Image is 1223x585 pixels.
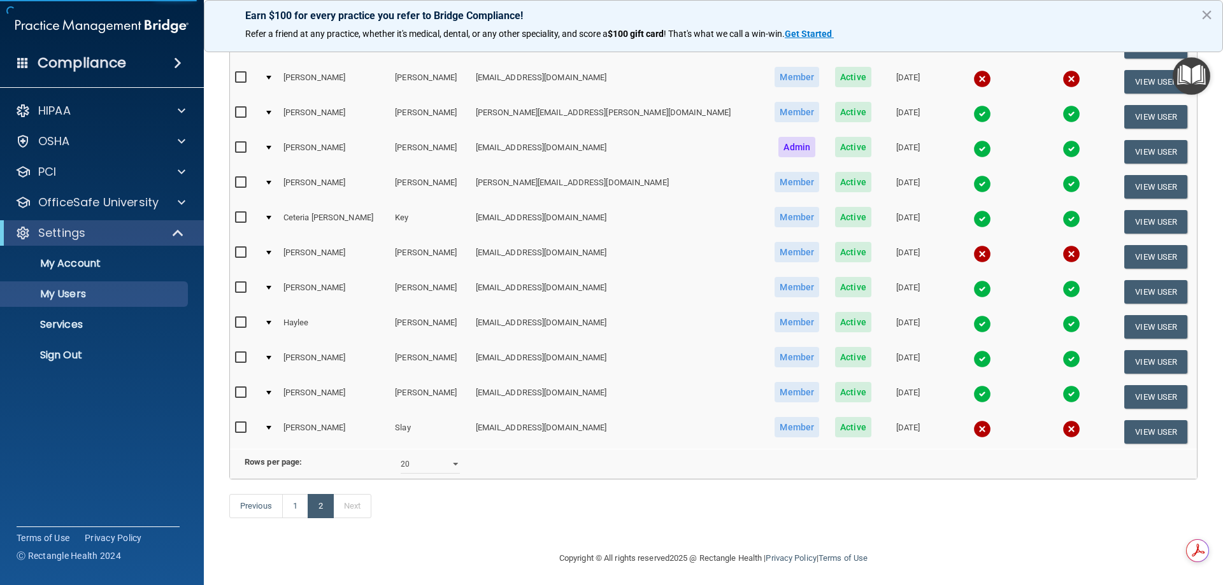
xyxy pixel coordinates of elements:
a: Terms of Use [819,553,868,563]
img: tick.e7d51cea.svg [1062,350,1080,368]
span: Member [775,207,819,227]
p: HIPAA [38,103,71,118]
td: [PERSON_NAME] [390,344,470,379]
td: [PERSON_NAME] [390,169,470,204]
a: Privacy Policy [766,553,816,563]
img: tick.e7d51cea.svg [1062,140,1080,158]
p: OfficeSafe University [38,195,159,210]
td: [DATE] [879,134,938,169]
div: Copyright © All rights reserved 2025 @ Rectangle Health | | [481,538,946,579]
a: PCI [15,164,185,180]
td: [EMAIL_ADDRESS][DOMAIN_NAME] [471,134,767,169]
span: Active [835,207,871,227]
span: Member [775,67,819,87]
img: cross.ca9f0e7f.svg [1062,70,1080,88]
span: Active [835,277,871,297]
span: Refer a friend at any practice, whether it's medical, dental, or any other speciality, and score a [245,29,608,39]
span: Member [775,347,819,367]
span: Member [775,312,819,332]
img: tick.e7d51cea.svg [973,385,991,403]
td: Haylee [278,309,390,344]
td: [DATE] [879,204,938,239]
td: [PERSON_NAME] [390,134,470,169]
td: [PERSON_NAME][EMAIL_ADDRESS][DOMAIN_NAME] [471,169,767,204]
strong: Get Started [785,29,832,39]
td: [PERSON_NAME] [278,99,390,134]
img: tick.e7d51cea.svg [1062,280,1080,298]
td: [PERSON_NAME] [390,99,470,134]
img: tick.e7d51cea.svg [1062,210,1080,228]
p: Settings [38,225,85,241]
a: HIPAA [15,103,185,118]
img: cross.ca9f0e7f.svg [973,70,991,88]
button: View User [1124,280,1187,304]
span: Active [835,102,871,122]
button: Open Resource Center [1173,57,1210,95]
td: [PERSON_NAME][EMAIL_ADDRESS][PERSON_NAME][DOMAIN_NAME] [471,99,767,134]
img: cross.ca9f0e7f.svg [1062,420,1080,438]
span: Ⓒ Rectangle Health 2024 [17,549,121,562]
img: cross.ca9f0e7f.svg [973,245,991,263]
td: [PERSON_NAME] [390,239,470,274]
a: 1 [282,494,308,518]
a: Get Started [785,29,834,39]
img: tick.e7d51cea.svg [973,105,991,123]
span: Member [775,102,819,122]
span: Admin [778,137,815,157]
a: Next [333,494,371,518]
img: tick.e7d51cea.svg [973,175,991,193]
img: tick.e7d51cea.svg [973,280,991,298]
td: [PERSON_NAME] [278,239,390,274]
span: Member [775,172,819,192]
td: [DATE] [879,414,938,449]
span: Active [835,67,871,87]
td: [PERSON_NAME] [278,134,390,169]
td: [PERSON_NAME] [278,379,390,414]
img: tick.e7d51cea.svg [973,315,991,333]
td: [PERSON_NAME] [390,64,470,99]
td: [EMAIL_ADDRESS][DOMAIN_NAME] [471,309,767,344]
button: View User [1124,105,1187,129]
span: ! That's what we call a win-win. [664,29,785,39]
td: [PERSON_NAME] [390,379,470,414]
td: [EMAIL_ADDRESS][DOMAIN_NAME] [471,64,767,99]
span: Member [775,382,819,402]
span: Member [775,277,819,297]
td: [EMAIL_ADDRESS][DOMAIN_NAME] [471,414,767,449]
img: tick.e7d51cea.svg [1062,315,1080,333]
button: View User [1124,175,1187,199]
p: Services [8,318,182,331]
td: [PERSON_NAME] [278,274,390,309]
td: Key [390,204,470,239]
td: [PERSON_NAME] [278,64,390,99]
span: Active [835,312,871,332]
a: Terms of Use [17,532,69,544]
span: Member [775,242,819,262]
button: View User [1124,350,1187,374]
td: [EMAIL_ADDRESS][DOMAIN_NAME] [471,239,767,274]
button: View User [1124,210,1187,234]
a: OSHA [15,134,185,149]
p: Sign Out [8,349,182,362]
button: View User [1124,385,1187,409]
span: Active [835,172,871,192]
p: OSHA [38,134,70,149]
h4: Compliance [38,54,126,72]
td: [DATE] [879,169,938,204]
p: PCI [38,164,56,180]
td: [PERSON_NAME] [390,274,470,309]
td: [PERSON_NAME] [278,344,390,379]
a: Settings [15,225,185,241]
img: cross.ca9f0e7f.svg [973,420,991,438]
a: 2 [308,494,334,518]
p: Earn $100 for every practice you refer to Bridge Compliance! [245,10,1182,22]
td: [DATE] [879,379,938,414]
button: View User [1124,420,1187,444]
a: OfficeSafe University [15,195,185,210]
td: [DATE] [879,99,938,134]
td: [DATE] [879,274,938,309]
a: Previous [229,494,283,518]
td: [DATE] [879,344,938,379]
td: [DATE] [879,64,938,99]
strong: $100 gift card [608,29,664,39]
